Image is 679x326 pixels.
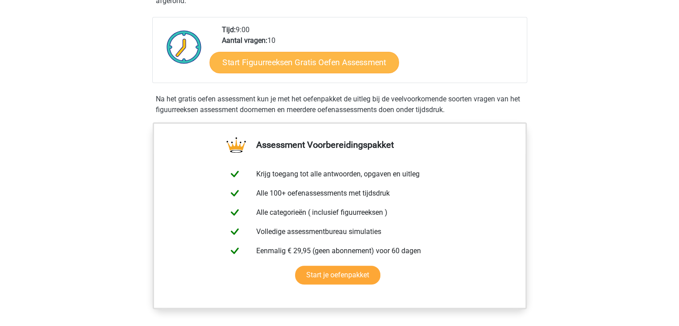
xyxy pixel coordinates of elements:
[215,25,526,83] div: 9:00 10
[222,25,236,34] b: Tijd:
[222,36,267,45] b: Aantal vragen:
[295,266,380,284] a: Start je oefenpakket
[209,51,399,73] a: Start Figuurreeksen Gratis Oefen Assessment
[152,94,527,115] div: Na het gratis oefen assessment kun je met het oefenpakket de uitleg bij de veelvoorkomende soorte...
[162,25,207,69] img: Klok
